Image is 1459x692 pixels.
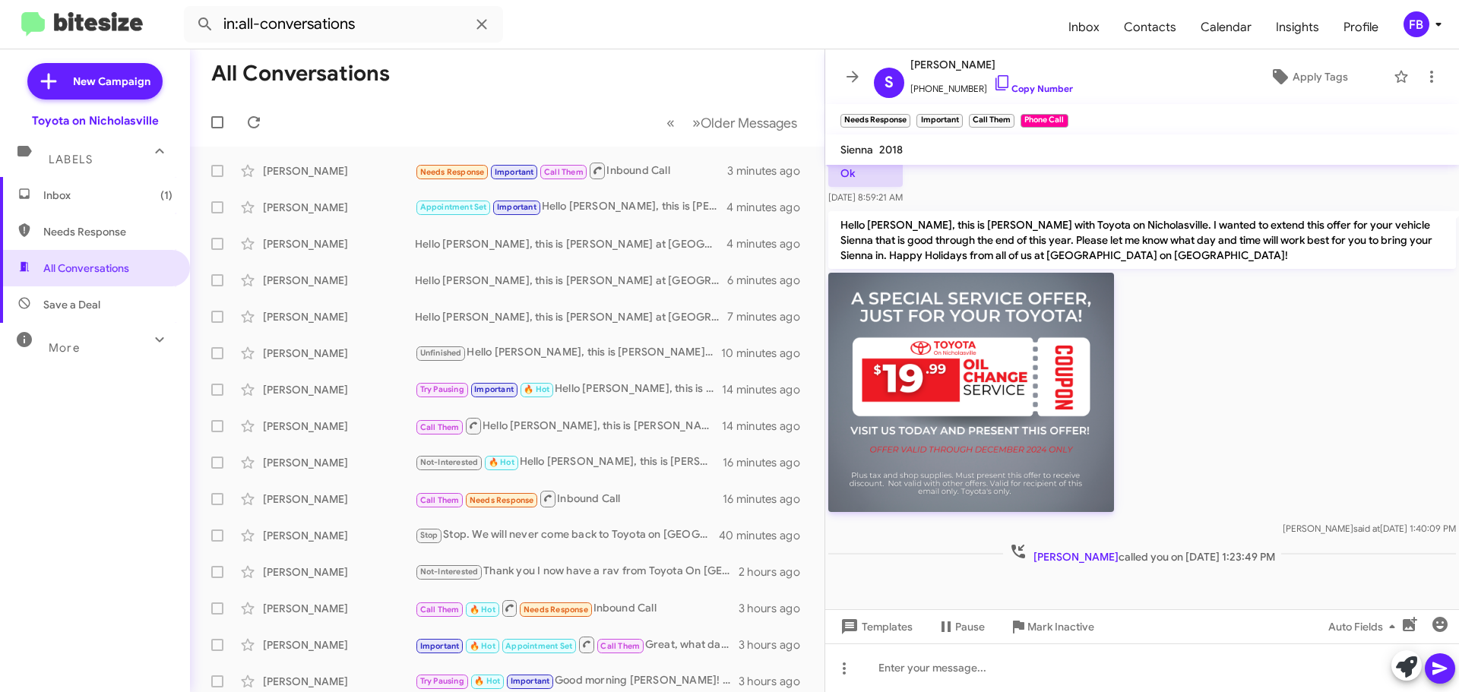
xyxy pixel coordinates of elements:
[1112,5,1188,49] a: Contacts
[415,489,723,508] div: Inbound Call
[837,613,913,640] span: Templates
[415,236,726,251] div: Hello [PERSON_NAME], this is [PERSON_NAME] at [GEOGRAPHIC_DATA] on [GEOGRAPHIC_DATA]. It's been a...
[1353,523,1380,534] span: said at
[43,261,129,276] span: All Conversations
[420,348,462,358] span: Unfinished
[415,273,727,288] div: Hello [PERSON_NAME], this is [PERSON_NAME] at [GEOGRAPHIC_DATA] on [GEOGRAPHIC_DATA]. It's been a...
[726,236,812,251] div: 4 minutes ago
[727,163,812,179] div: 3 minutes ago
[721,346,812,361] div: 10 minutes ago
[263,309,415,324] div: [PERSON_NAME]
[840,143,873,156] span: Sienna
[420,676,464,686] span: Try Pausing
[415,453,723,471] div: Hello [PERSON_NAME], this is [PERSON_NAME] at [GEOGRAPHIC_DATA] on [GEOGRAPHIC_DATA]. It's been a...
[916,114,962,128] small: Important
[1021,114,1068,128] small: Phone Call
[727,273,812,288] div: 6 minutes ago
[683,107,806,138] button: Next
[692,113,701,132] span: »
[415,635,739,654] div: Great, what day and time works best for you?
[263,236,415,251] div: [PERSON_NAME]
[263,601,415,616] div: [PERSON_NAME]
[840,114,910,128] small: Needs Response
[739,674,812,689] div: 3 hours ago
[420,530,438,540] span: Stop
[1027,613,1094,640] span: Mark Inactive
[1264,5,1331,49] a: Insights
[828,211,1456,269] p: Hello [PERSON_NAME], this is [PERSON_NAME] with Toyota on Nicholasville. I wanted to extend this ...
[420,384,464,394] span: Try Pausing
[1316,613,1413,640] button: Auto Fields
[1188,5,1264,49] a: Calendar
[420,641,460,651] span: Important
[1293,63,1348,90] span: Apply Tags
[524,384,549,394] span: 🔥 Hot
[470,495,534,505] span: Needs Response
[263,200,415,215] div: [PERSON_NAME]
[32,113,159,128] div: Toyota on Nicholasville
[1283,523,1456,534] span: [PERSON_NAME] [DATE] 1:40:09 PM
[160,188,172,203] span: (1)
[739,637,812,653] div: 3 hours ago
[828,191,903,203] span: [DATE] 8:59:21 AM
[969,114,1014,128] small: Call Them
[524,605,588,615] span: Needs Response
[1391,11,1442,37] button: FB
[263,674,415,689] div: [PERSON_NAME]
[420,567,479,577] span: Not-Interested
[600,641,640,651] span: Call Them
[415,161,727,180] div: Inbound Call
[505,641,572,651] span: Appointment Set
[723,455,812,470] div: 16 minutes ago
[1003,542,1281,564] span: called you on [DATE] 1:23:49 PM
[722,382,812,397] div: 14 minutes ago
[420,202,487,212] span: Appointment Set
[415,309,727,324] div: Hello [PERSON_NAME], this is [PERSON_NAME] at [GEOGRAPHIC_DATA] on [GEOGRAPHIC_DATA]. It's been a...
[27,63,163,100] a: New Campaign
[544,167,584,177] span: Call Them
[415,672,739,690] div: Good morning [PERSON_NAME]! I'm just following up to see if you'd still like to schedule for the ...
[739,601,812,616] div: 3 hours ago
[828,160,903,187] p: Ok
[825,613,925,640] button: Templates
[263,455,415,470] div: [PERSON_NAME]
[721,528,812,543] div: 40 minutes ago
[910,55,1073,74] span: [PERSON_NAME]
[263,419,415,434] div: [PERSON_NAME]
[420,457,479,467] span: Not-Interested
[415,344,721,362] div: Hello [PERSON_NAME], this is [PERSON_NAME] at [GEOGRAPHIC_DATA] on [GEOGRAPHIC_DATA]. It's been a...
[1331,5,1391,49] span: Profile
[997,613,1106,640] button: Mark Inactive
[415,526,721,544] div: Stop. We will never come back to Toyota on [GEOGRAPHIC_DATA]
[415,599,739,618] div: Inbound Call
[49,341,80,355] span: More
[415,563,739,580] div: Thank you I now have a rav from Toyota On [GEOGRAPHIC_DATA]
[910,74,1073,96] span: [PHONE_NUMBER]
[49,153,93,166] span: Labels
[474,676,500,686] span: 🔥 Hot
[43,224,172,239] span: Needs Response
[415,381,722,398] div: Hello [PERSON_NAME], this is [PERSON_NAME] at [GEOGRAPHIC_DATA] on [GEOGRAPHIC_DATA]. It's been a...
[263,382,415,397] div: [PERSON_NAME]
[489,457,514,467] span: 🔥 Hot
[925,613,997,640] button: Pause
[1033,550,1119,564] span: [PERSON_NAME]
[420,605,460,615] span: Call Them
[885,71,894,95] span: S
[993,83,1073,94] a: Copy Number
[658,107,806,138] nav: Page navigation example
[420,422,460,432] span: Call Them
[1056,5,1112,49] a: Inbox
[263,163,415,179] div: [PERSON_NAME]
[263,491,415,507] div: [PERSON_NAME]
[263,346,415,361] div: [PERSON_NAME]
[739,564,812,580] div: 2 hours ago
[263,564,415,580] div: [PERSON_NAME]
[879,143,903,156] span: 2018
[828,273,1114,512] img: MEb2736b8cb9ab1fcdc5d408c6a6d4aa42
[420,495,460,505] span: Call Them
